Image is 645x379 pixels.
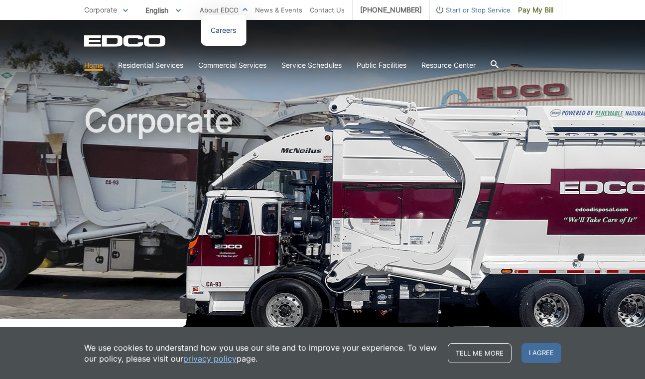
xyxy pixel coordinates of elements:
[211,25,236,36] a: Careers
[310,4,345,15] a: Contact Us
[198,60,266,71] a: Commercial Services
[84,105,561,323] h1: Corporate
[84,60,103,71] a: Home
[448,343,512,363] a: Tell me more
[255,4,302,15] a: News & Events
[521,343,561,363] span: I agree
[84,35,167,47] a: EDCD logo. Return to the homepage.
[518,4,553,15] span: Pay My Bill
[138,2,188,18] span: English
[84,5,117,14] span: Corporate
[200,4,248,15] a: About EDCO
[281,60,342,71] a: Service Schedules
[84,342,438,364] p: We use cookies to understand how you use our site and to improve your experience. To view our pol...
[183,353,237,364] a: privacy policy
[357,60,406,71] a: Public Facilities
[421,60,476,71] a: Resource Center
[118,60,183,71] a: Residential Services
